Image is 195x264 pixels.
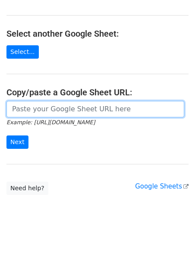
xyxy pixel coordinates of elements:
iframe: Chat Widget [152,223,195,264]
input: Paste your Google Sheet URL here [6,101,184,117]
a: Select... [6,45,39,59]
input: Next [6,135,28,149]
small: Example: [URL][DOMAIN_NAME] [6,119,95,126]
h4: Copy/paste a Google Sheet URL: [6,87,189,97]
a: Need help? [6,182,48,195]
a: Google Sheets [135,182,189,190]
h4: Select another Google Sheet: [6,28,189,39]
